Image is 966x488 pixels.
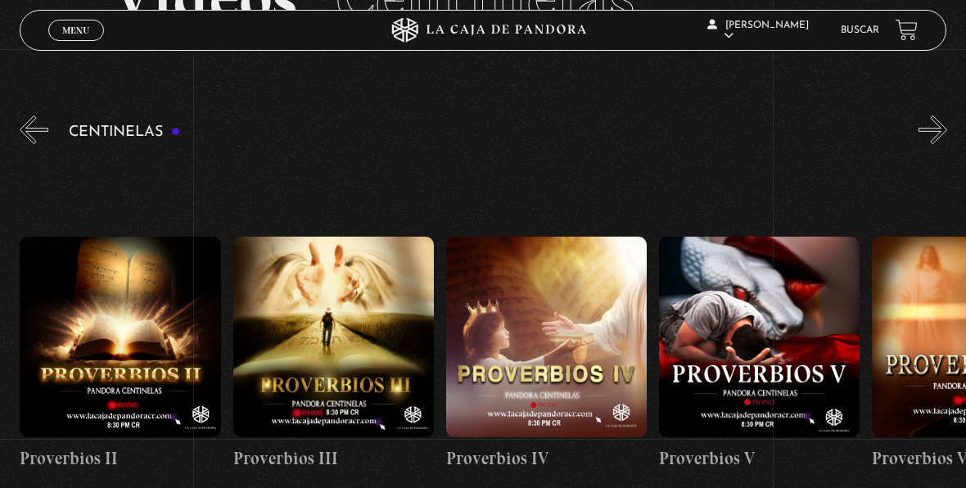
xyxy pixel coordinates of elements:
h3: Centinelas [69,124,181,140]
a: Buscar [841,25,879,35]
a: View your shopping cart [896,19,918,41]
span: Menu [62,25,89,35]
h4: Proverbios II [20,445,220,472]
h4: Proverbios IV [446,445,647,472]
button: Next [919,115,947,144]
h4: Proverbios III [233,445,434,472]
span: [PERSON_NAME] [707,20,809,41]
button: Previous [20,115,48,144]
h4: Proverbios V [659,445,860,472]
span: Cerrar [57,39,96,51]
